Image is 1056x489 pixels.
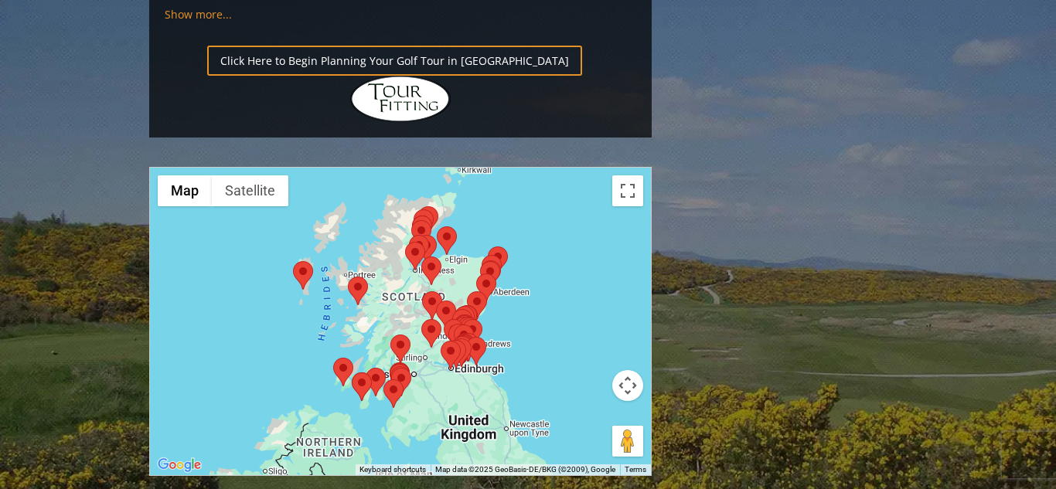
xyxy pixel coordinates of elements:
a: Show more... [165,7,232,22]
a: Terms [625,465,646,474]
span: Map data ©2025 GeoBasis-DE/BKG (©2009), Google [435,465,615,474]
img: Hidden Links [350,76,451,122]
a: Click Here to Begin Planning Your Golf Tour in [GEOGRAPHIC_DATA] [207,46,582,76]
